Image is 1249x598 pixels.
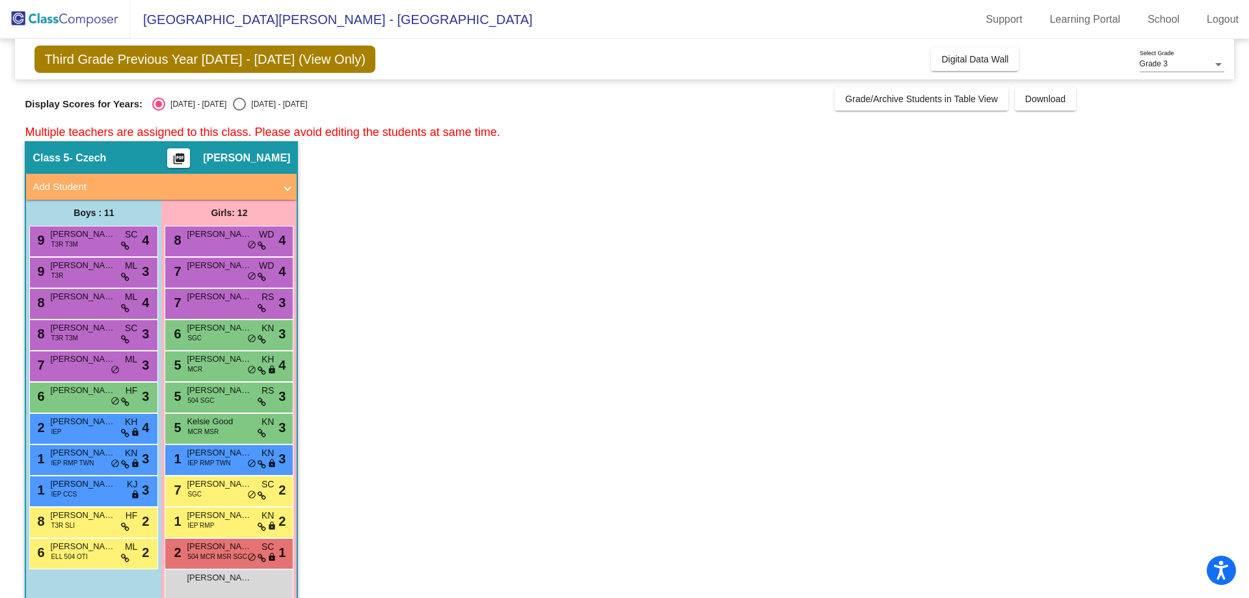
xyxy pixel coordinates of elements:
mat-expansion-panel-header: Add Student [26,174,297,200]
span: Multiple teachers are assigned to this class. Please avoid editing the students at same time. [25,126,500,139]
span: Download [1025,94,1066,104]
span: SC [262,478,274,491]
span: WD [259,259,274,273]
span: MCR [187,364,202,374]
span: 4 [278,262,286,281]
span: lock [267,459,276,469]
span: 3 [142,324,149,344]
span: 8 [34,327,44,341]
span: 5 [170,420,181,435]
span: lock [267,521,276,532]
div: [DATE] - [DATE] [165,98,226,110]
a: Logout [1196,9,1249,30]
span: 8 [170,233,181,247]
span: KN [262,509,274,523]
span: RS [262,384,274,398]
span: 1 [170,452,181,466]
span: [PERSON_NAME] [187,290,252,303]
span: T3R [51,271,63,280]
span: ELL 504 OTI [51,552,87,562]
mat-icon: picture_as_pdf [171,152,187,170]
span: 3 [278,449,286,469]
span: 2 [142,511,149,531]
span: [PERSON_NAME] [50,353,115,366]
span: 3 [142,262,149,281]
span: 7 [34,358,44,372]
span: [PERSON_NAME] [PERSON_NAME] [50,384,115,397]
span: 7 [170,264,181,279]
span: Grade 3 [1140,59,1168,68]
span: RS [262,290,274,304]
div: Boys : 11 [26,200,161,226]
span: ML [125,353,137,366]
span: do_not_disturb_alt [247,552,256,563]
span: 2 [170,545,181,560]
span: do_not_disturb_alt [247,334,256,344]
mat-panel-title: Add Student [33,180,275,195]
span: 9 [34,233,44,247]
span: 2 [34,420,44,435]
span: [PERSON_NAME] [50,321,115,334]
span: IEP [51,427,61,437]
span: [PERSON_NAME] [187,259,252,272]
span: KN [262,415,274,429]
span: [PERSON_NAME] [50,415,115,428]
span: SC [125,321,137,335]
span: [PERSON_NAME] [50,446,115,459]
div: Girls: 12 [161,200,297,226]
span: 6 [170,327,181,341]
span: [PERSON_NAME] [50,228,115,241]
span: Class 5 [33,152,69,165]
a: School [1137,9,1190,30]
span: [PERSON_NAME] [203,152,290,165]
button: Print Students Details [167,148,190,168]
span: 6 [34,545,44,560]
span: lock [267,365,276,375]
span: 8 [34,295,44,310]
span: 8 [34,514,44,528]
span: 9 [34,264,44,279]
span: Grade/Archive Students in Table View [845,94,998,104]
span: [PERSON_NAME] [187,571,252,584]
span: [PERSON_NAME] [187,446,252,459]
span: HF [126,509,138,523]
span: 5 [170,389,181,403]
span: IEP CCS [51,489,77,499]
span: [PERSON_NAME] [187,321,252,334]
span: 1 [170,514,181,528]
div: [DATE] - [DATE] [246,98,307,110]
span: do_not_disturb_alt [247,365,256,375]
span: ML [125,540,137,554]
span: SC [125,228,137,241]
span: [PERSON_NAME] [50,259,115,272]
span: SGC [187,489,202,499]
span: [PERSON_NAME] [187,384,252,397]
span: Display Scores for Years: [25,98,142,110]
span: 7 [170,295,181,310]
span: SC [262,540,274,554]
span: 3 [278,387,286,406]
span: KN [262,321,274,335]
span: 6 [34,389,44,403]
span: [PERSON_NAME] [187,540,252,553]
span: 7 [170,483,181,497]
span: 2 [142,543,149,562]
span: 1 [34,452,44,466]
span: 4 [142,230,149,250]
span: Digital Data Wall [941,54,1008,64]
span: KN [262,446,274,460]
span: KH [125,415,137,429]
span: 2 [278,511,286,531]
span: 504 SGC [187,396,214,405]
span: WD [259,228,274,241]
span: KN [125,446,137,460]
span: [PERSON_NAME] [187,353,252,366]
span: 5 [170,358,181,372]
span: MCR MSR [187,427,219,437]
span: 3 [142,355,149,375]
span: 3 [142,387,149,406]
span: IEP RMP TWN [51,458,94,468]
span: T3R SLI [51,521,75,530]
span: do_not_disturb_alt [247,459,256,469]
span: 504 MCR MSR SGC [187,552,247,562]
